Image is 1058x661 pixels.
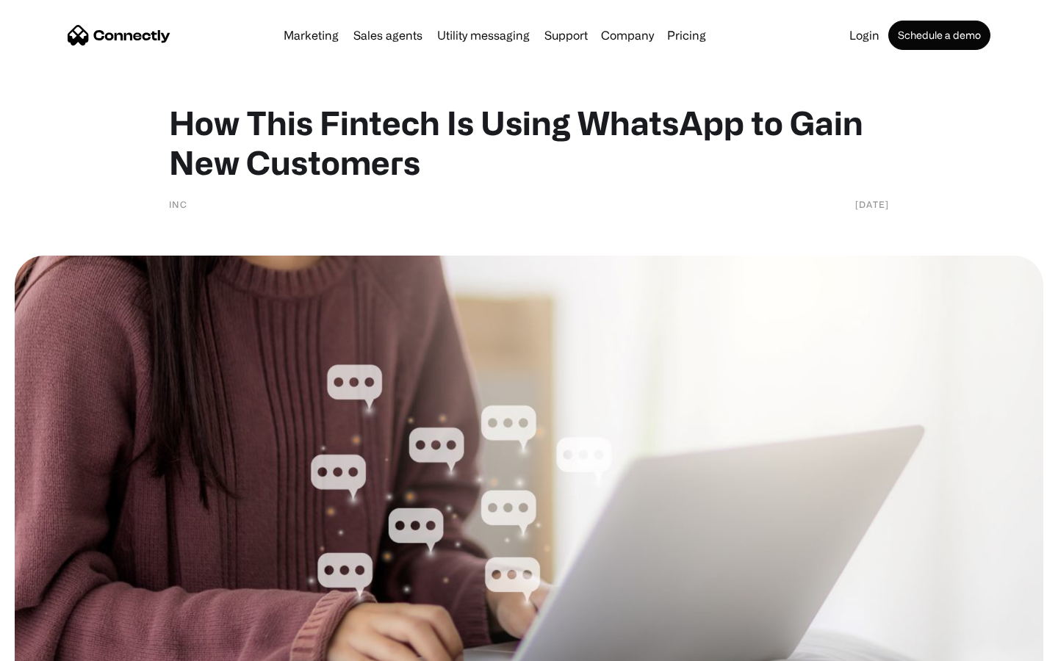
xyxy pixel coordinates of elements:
[29,635,88,656] ul: Language list
[843,29,885,41] a: Login
[169,197,187,212] div: INC
[278,29,345,41] a: Marketing
[888,21,990,50] a: Schedule a demo
[855,197,889,212] div: [DATE]
[539,29,594,41] a: Support
[68,24,170,46] a: home
[15,635,88,656] aside: Language selected: English
[597,25,658,46] div: Company
[601,25,654,46] div: Company
[661,29,712,41] a: Pricing
[169,103,889,182] h1: How This Fintech Is Using WhatsApp to Gain New Customers
[431,29,536,41] a: Utility messaging
[348,29,428,41] a: Sales agents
